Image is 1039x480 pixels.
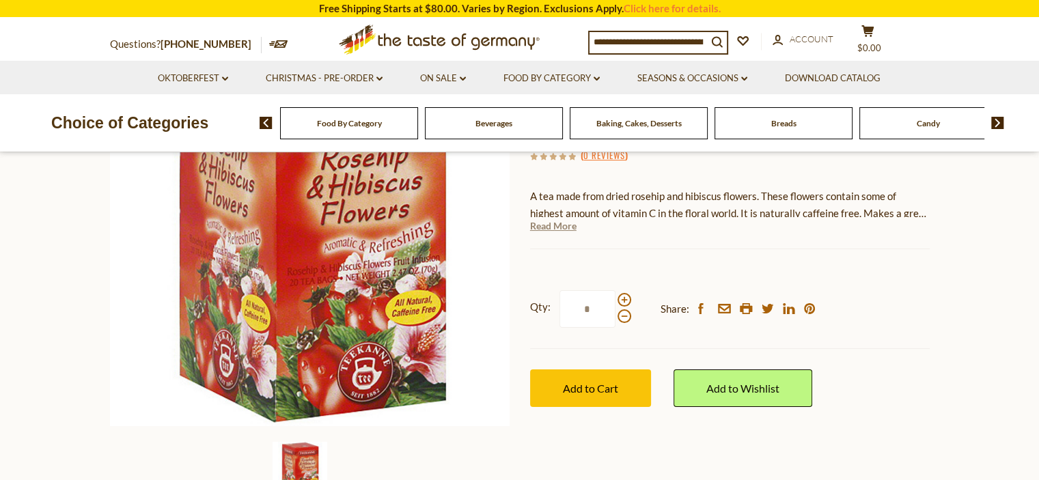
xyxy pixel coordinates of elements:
[260,117,273,129] img: previous arrow
[110,36,262,53] p: Questions?
[158,71,228,86] a: Oktoberfest
[624,2,721,14] a: Click here for details.
[773,32,833,47] a: Account
[674,369,812,407] a: Add to Wishlist
[420,71,466,86] a: On Sale
[563,382,618,395] span: Add to Cart
[848,25,889,59] button: $0.00
[771,118,796,128] a: Breads
[317,118,382,128] a: Food By Category
[559,290,615,328] input: Qty:
[790,33,833,44] span: Account
[581,148,628,162] span: ( )
[266,71,383,86] a: Christmas - PRE-ORDER
[785,71,881,86] a: Download Catalog
[530,188,930,222] p: A tea made from dried rosehip and hibiscus flowers. These flowers contain some of highest amount ...
[991,117,1004,129] img: next arrow
[857,42,881,53] span: $0.00
[110,27,510,426] img: Teekanne Rosehip With Hibiscus Tea
[917,118,940,128] a: Candy
[596,118,682,128] a: Baking, Cakes, Desserts
[637,71,747,86] a: Seasons & Occasions
[530,298,551,315] strong: Qty:
[530,369,651,407] button: Add to Cart
[161,38,251,50] a: [PHONE_NUMBER]
[583,148,625,163] a: 0 Reviews
[475,118,512,128] a: Beverages
[661,300,689,317] span: Share:
[503,71,600,86] a: Food By Category
[530,219,577,233] a: Read More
